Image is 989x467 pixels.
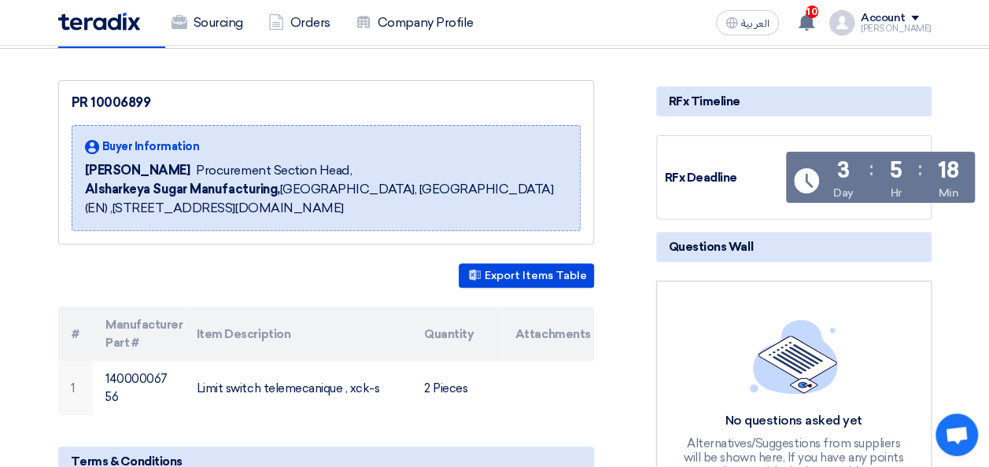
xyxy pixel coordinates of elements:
[256,6,343,40] a: Orders
[665,169,783,187] div: RFx Deadline
[861,24,932,33] div: [PERSON_NAME]
[669,238,753,256] span: Questions Wall
[58,13,140,31] img: Teradix logo
[93,307,184,361] th: Manufacturer Part #
[938,160,958,182] div: 18
[72,94,581,112] div: PR 10006899
[837,160,850,182] div: 3
[935,414,978,456] a: Open chat
[656,86,932,116] div: RFx Timeline
[716,10,779,35] button: العربية
[85,161,190,180] span: [PERSON_NAME]
[806,6,818,18] span: 10
[343,6,486,40] a: Company Profile
[85,180,567,218] span: [GEOGRAPHIC_DATA], [GEOGRAPHIC_DATA] (EN) ,[STREET_ADDRESS][DOMAIN_NAME]
[85,182,280,197] b: Alsharkeya Sugar Manufacturing,
[679,413,909,429] div: No questions asked yet
[93,361,184,415] td: 14000006756
[938,185,958,201] div: Min
[459,263,594,288] button: Export Items Table
[918,155,922,183] div: :
[411,361,503,415] td: 2 Pieces
[741,18,769,29] span: العربية
[503,307,594,361] th: Attachments
[869,155,873,183] div: :
[750,319,838,393] img: empty_state_list.svg
[58,361,94,415] td: 1
[159,6,256,40] a: Sourcing
[833,185,854,201] div: Day
[58,307,94,361] th: #
[196,161,352,180] span: Procurement Section Head,
[861,12,906,25] div: Account
[184,307,411,361] th: Item Description
[889,160,902,182] div: 5
[829,10,854,35] img: profile_test.png
[184,361,411,415] td: Limit switch telemecanique , xck-s
[102,138,200,155] span: Buyer Information
[890,185,901,201] div: Hr
[411,307,503,361] th: Quantity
